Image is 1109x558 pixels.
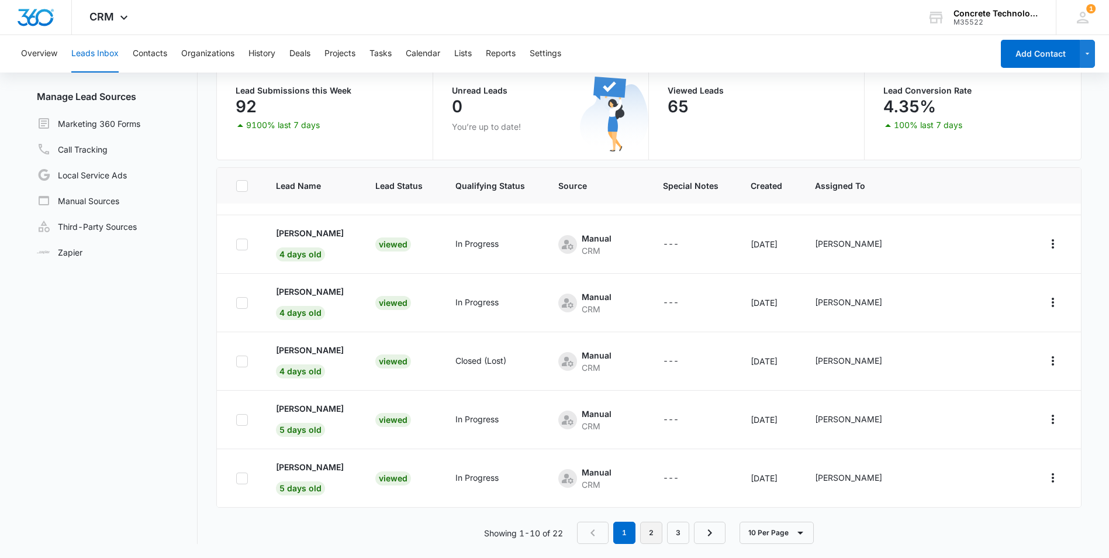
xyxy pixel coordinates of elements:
button: Actions [1044,293,1062,312]
p: [PERSON_NAME] [276,285,344,298]
div: account name [953,9,1039,18]
div: - - Select to Edit Field [815,296,903,310]
div: CRM [582,420,611,432]
p: 100% last 7 days [894,121,962,129]
a: [PERSON_NAME]5 days old [276,461,347,493]
div: Manual [582,408,611,420]
a: Viewed [375,356,411,366]
div: - - Select to Edit Field [663,471,700,485]
div: [PERSON_NAME] [815,296,882,308]
p: [PERSON_NAME] [276,461,344,473]
div: CRM [582,244,611,257]
div: --- [663,413,679,427]
div: Manual [582,291,611,303]
button: Actions [1044,469,1062,487]
div: --- [663,296,679,310]
div: CRM [582,361,611,374]
p: [PERSON_NAME] [276,344,344,356]
div: [PERSON_NAME] [815,354,882,367]
div: In Progress [455,471,499,484]
span: 5 days old [276,481,325,495]
p: Unread Leads [452,87,630,95]
a: Zapier [37,246,82,259]
div: [PERSON_NAME] [815,471,882,484]
p: Viewed Leads [668,87,845,95]
button: Tasks [369,35,392,73]
a: Local Service Ads [37,168,127,182]
span: 4 days old [276,306,325,320]
a: Viewed [375,473,411,483]
p: Showing 1-10 of 22 [484,527,563,539]
div: - - Select to Edit Field [455,237,520,252]
span: CRM [89,11,114,23]
button: Settings [530,35,561,73]
a: Viewed [375,298,411,308]
button: Actions [1044,352,1062,370]
div: [PERSON_NAME] [815,237,882,250]
div: - - Select to Edit Field [663,237,700,252]
div: notifications count [1086,4,1096,13]
div: In Progress [455,237,499,250]
div: Manual [582,466,611,478]
p: 4.35% [883,97,936,116]
a: Third-Party Sources [37,219,137,233]
a: [PERSON_NAME]5 days old [276,402,347,435]
a: Manual Sources [37,194,119,208]
p: 65 [668,97,689,116]
button: History [248,35,275,73]
span: 5 days old [276,423,325,437]
em: 1 [613,522,635,544]
div: - - Select to Edit Field [815,471,903,485]
div: CRM [582,478,611,491]
p: 9100% last 7 days [246,121,320,129]
button: Projects [324,35,355,73]
button: Deals [289,35,310,73]
div: [DATE] [751,355,786,367]
div: Viewed [375,237,411,252]
div: - - Select to Edit Field [455,471,520,485]
a: Marketing 360 Forms [37,116,140,130]
span: Created [751,180,786,192]
div: Manual [582,349,611,361]
div: - - Select to Edit Field [663,413,700,427]
p: [PERSON_NAME] [276,402,344,415]
span: Lead Name [276,180,347,192]
a: Page 2 [640,522,662,544]
div: Manual [582,232,611,244]
button: Organizations [181,35,234,73]
a: Next Page [694,522,725,544]
div: [DATE] [751,414,786,426]
div: - - Select to Edit Field [815,354,903,368]
a: Page 3 [667,522,689,544]
div: In Progress [455,413,499,425]
div: --- [663,354,679,368]
button: 10 Per Page [740,522,814,544]
span: 1 [1086,4,1096,13]
nav: Pagination [577,522,725,544]
button: Actions [1044,235,1062,253]
button: Overview [21,35,57,73]
button: Leads Inbox [71,35,119,73]
button: Actions [1044,410,1062,429]
div: Viewed [375,296,411,310]
span: Assigned To [815,180,903,192]
div: - - Select to Edit Field [558,349,633,374]
div: - - Select to Edit Field [815,237,903,252]
span: 4 days old [276,247,325,261]
div: - - Select to Edit Field [558,408,633,432]
div: Viewed [375,354,411,368]
a: Viewed [375,415,411,425]
a: [PERSON_NAME]4 days old [276,344,347,376]
p: 0 [452,97,462,116]
div: [DATE] [751,238,786,250]
h3: Manage Lead Sources [27,89,198,104]
div: - - Select to Edit Field [455,354,527,368]
button: Lists [454,35,472,73]
span: Special Notes [663,180,723,192]
a: [PERSON_NAME]4 days old [276,227,347,259]
div: - - Select to Edit Field [558,291,633,315]
div: [PERSON_NAME] [815,413,882,425]
div: --- [663,237,679,252]
button: Add Contact [1001,40,1080,68]
button: Calendar [406,35,440,73]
